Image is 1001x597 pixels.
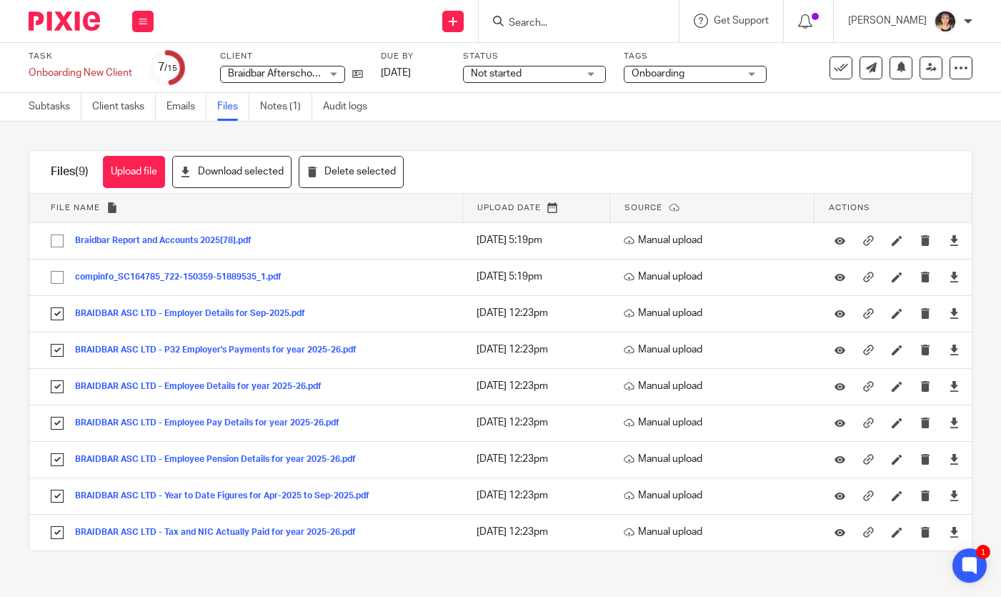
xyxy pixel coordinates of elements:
span: Upload date [477,204,541,212]
input: Select [44,446,71,473]
p: Manual upload [624,306,807,320]
p: [DATE] 12:23pm [477,488,602,503]
span: Actions [829,204,870,212]
button: BRAIDBAR ASC LTD - Tax and NIC Actually Paid for year 2025-26.pdf [75,528,367,538]
a: Download [949,415,960,430]
a: Files [217,93,249,121]
button: BRAIDBAR ASC LTD - Employee Details for year 2025-26.pdf [75,382,332,392]
label: Task [29,51,132,62]
p: [DATE] 12:23pm [477,342,602,357]
p: [DATE] 5:19pm [477,233,602,247]
p: Manual upload [624,525,807,539]
input: Select [44,483,71,510]
div: 1 [976,545,990,559]
p: Manual upload [624,452,807,466]
a: Subtasks [29,93,81,121]
span: Not started [471,69,522,79]
small: /15 [164,64,177,72]
span: Onboarding [632,69,684,79]
span: Braidbar Afterschool Club Ltd [228,69,360,79]
button: compinfo_SC164785_722-150359-51889535_1.pdf [75,272,292,282]
p: [DATE] 12:23pm [477,306,602,320]
p: [DATE] 5:19pm [477,270,602,284]
button: BRAIDBAR ASC LTD - P32 Employer's Payments for year 2025-26.pdf [75,345,367,355]
p: [DATE] 12:23pm [477,452,602,466]
p: [DATE] 12:23pm [477,415,602,430]
div: Onboarding New Client [29,66,132,80]
input: Select [44,264,71,291]
input: Select [44,337,71,364]
a: Download [949,452,960,466]
span: [DATE] [381,68,411,78]
button: BRAIDBAR ASC LTD - Employee Pay Details for year 2025-26.pdf [75,418,350,428]
button: Download selected [172,156,292,188]
input: Select [44,227,71,255]
button: BRAIDBAR ASC LTD - Year to Date Figures for Apr-2025 to Sep-2025.pdf [75,491,380,501]
p: [DATE] 12:23pm [477,525,602,539]
span: (9) [75,166,89,177]
span: Source [624,204,662,212]
a: Audit logs [323,93,378,121]
a: Download [949,379,960,393]
button: BRAIDBAR ASC LTD - Employee Pension Details for year 2025-26.pdf [75,455,367,465]
span: File name [51,204,100,212]
p: Manual upload [624,415,807,430]
a: Download [949,306,960,320]
button: Upload file [103,156,165,188]
a: Download [949,525,960,539]
p: [PERSON_NAME] [848,14,927,28]
p: Manual upload [624,270,807,284]
p: Manual upload [624,379,807,393]
label: Tags [624,51,767,62]
button: Delete selected [299,156,404,188]
a: Emails [166,93,206,121]
input: Select [44,410,71,437]
input: Search [507,17,636,30]
label: Status [463,51,606,62]
input: Select [44,300,71,327]
input: Select [44,519,71,546]
img: Pixie [29,11,100,31]
a: Notes (1) [260,93,312,121]
h1: Files [51,164,89,179]
p: [DATE] 12:23pm [477,379,602,393]
button: Braidbar Report and Accounts 2025[78].pdf [75,236,262,246]
a: Download [949,342,960,357]
label: Due by [381,51,445,62]
span: Get Support [714,16,769,26]
p: Manual upload [624,233,807,247]
button: BRAIDBAR ASC LTD - Employer Details for Sep-2025.pdf [75,309,316,319]
a: Download [949,233,960,247]
label: Client [220,51,363,62]
a: Download [949,270,960,284]
p: Manual upload [624,488,807,503]
input: Select [44,373,71,400]
a: Client tasks [92,93,156,121]
p: Manual upload [624,342,807,357]
img: 324535E6-56EA-408B-A48B-13C02EA99B5D.jpeg [934,10,957,33]
a: Download [949,488,960,503]
div: 7 [158,59,177,76]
